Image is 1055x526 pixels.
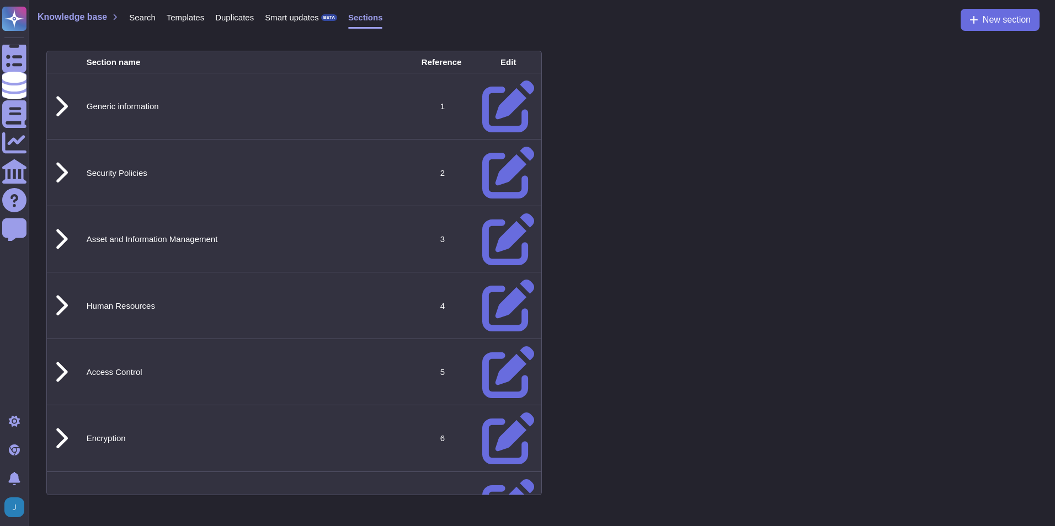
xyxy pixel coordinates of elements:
div: BETA [321,14,337,21]
span: Templates [167,13,204,22]
td: Asset and Information Management [80,206,409,272]
td: Security Policies [80,139,409,205]
button: New section [961,9,1040,31]
td: Generic information [80,73,409,139]
td: 1 [415,73,470,139]
div: Reference [422,58,462,66]
span: Knowledge base [38,13,107,22]
img: user [4,497,24,517]
td: 3 [415,206,470,272]
span: New section [983,15,1031,24]
span: Duplicates [215,13,254,22]
span: Smart updates [265,13,319,22]
td: 2 [415,139,470,205]
td: Access Control [80,339,409,405]
th: Section name [80,51,409,73]
span: Search [129,13,156,22]
span: Sections [348,13,383,22]
button: user [2,495,32,519]
td: Human Resources [80,272,409,338]
td: 4 [415,272,470,338]
td: 6 [415,405,470,471]
td: Encryption [80,405,409,471]
th: Edit [476,51,541,73]
td: 5 [415,339,470,405]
